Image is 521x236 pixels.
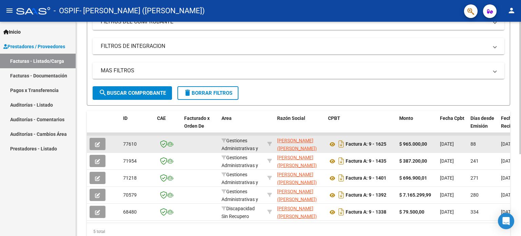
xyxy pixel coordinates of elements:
datatable-header-cell: ID [120,111,154,141]
span: [DATE] [501,141,515,147]
span: 88 [470,141,476,147]
span: [DATE] [440,192,454,198]
span: Días desde Emisión [470,115,494,129]
span: [DATE] [440,158,454,164]
strong: Factura A: 9 - 1392 [346,193,386,198]
i: Descargar documento [337,173,346,183]
mat-icon: delete [184,89,192,97]
span: CPBT [328,115,340,121]
strong: $ 387.200,00 [399,158,427,164]
span: [PERSON_NAME] ([PERSON_NAME]) [277,172,317,185]
span: [DATE] [440,141,454,147]
span: Fecha Recibido [501,115,520,129]
datatable-header-cell: Monto [397,111,437,141]
mat-icon: person [507,6,516,15]
span: Fecha Cpbt [440,115,464,121]
span: 71954 [123,158,137,164]
span: 77610 [123,141,137,147]
span: Gestiones Administrativas y Otros [221,155,258,176]
span: Buscar Comprobante [99,90,166,96]
strong: Factura A: 9 - 1435 [346,159,386,164]
strong: Factura A: 9 - 1625 [346,142,386,147]
strong: $ 965.000,00 [399,141,427,147]
span: CAE [157,115,166,121]
span: 280 [470,192,479,198]
strong: Factura A: 9 - 1338 [346,210,386,215]
datatable-header-cell: Razón Social [274,111,325,141]
i: Descargar documento [337,206,346,217]
datatable-header-cell: Area [219,111,265,141]
span: - [PERSON_NAME] ([PERSON_NAME]) [79,3,205,18]
mat-panel-title: MAS FILTROS [101,67,488,74]
span: Area [221,115,232,121]
mat-expansion-panel-header: MAS FILTROS [93,62,504,79]
span: Monto [399,115,413,121]
i: Descargar documento [337,156,346,166]
span: [PERSON_NAME] ([PERSON_NAME]) [277,206,317,219]
span: [DATE] [440,209,454,215]
span: Borrar Filtros [184,90,232,96]
strong: $ 7.165.299,99 [399,192,431,198]
div: 20317075430 [277,205,323,219]
datatable-header-cell: Fecha Cpbt [437,111,468,141]
datatable-header-cell: Días desde Emisión [468,111,498,141]
span: 70579 [123,192,137,198]
span: [PERSON_NAME] ([PERSON_NAME]) [277,189,317,202]
span: ID [123,115,128,121]
span: [DATE] [501,192,515,198]
span: Gestiones Administrativas y Otros [221,189,258,210]
span: 271 [470,175,479,181]
mat-icon: search [99,89,107,97]
datatable-header-cell: CPBT [325,111,397,141]
button: Borrar Filtros [177,86,238,100]
span: - OSPIF [54,3,79,18]
span: [DATE] [501,158,515,164]
div: 20317075430 [277,188,323,202]
span: [DATE] [501,175,515,181]
span: 241 [470,158,479,164]
strong: $ 79.500,00 [399,209,424,215]
div: 20317075430 [277,154,323,168]
div: Open Intercom Messenger [498,213,514,229]
span: Gestiones Administrativas y Otros [221,138,258,159]
datatable-header-cell: CAE [154,111,181,141]
span: Razón Social [277,115,305,121]
div: 20317075430 [277,171,323,185]
span: [PERSON_NAME] ([PERSON_NAME]) [277,155,317,168]
mat-expansion-panel-header: FILTROS DE INTEGRACION [93,38,504,54]
i: Descargar documento [337,189,346,200]
span: Gestiones Administrativas y Otros [221,172,258,193]
span: Facturado x Orden De [184,115,210,129]
span: Discapacidad Sin Recupero [221,206,255,219]
strong: Factura A: 9 - 1401 [346,176,386,181]
span: Prestadores / Proveedores [3,43,65,50]
strong: $ 696.900,01 [399,175,427,181]
div: 20317075430 [277,137,323,151]
span: [PERSON_NAME] ([PERSON_NAME]) [277,138,317,151]
mat-panel-title: FILTROS DE INTEGRACION [101,42,488,50]
mat-icon: menu [5,6,14,15]
span: 68480 [123,209,137,215]
span: [DATE] [501,209,515,215]
span: 334 [470,209,479,215]
span: [DATE] [440,175,454,181]
span: Inicio [3,28,21,36]
datatable-header-cell: Facturado x Orden De [181,111,219,141]
span: 71218 [123,175,137,181]
i: Descargar documento [337,139,346,149]
button: Buscar Comprobante [93,86,172,100]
